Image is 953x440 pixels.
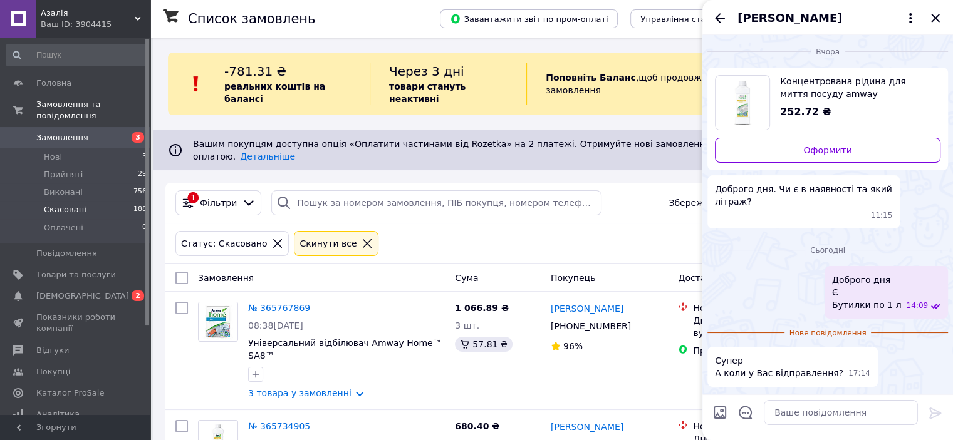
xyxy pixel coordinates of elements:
[224,64,286,79] span: -781.31 ₴
[737,404,754,421] button: Відкрити шаблони відповідей
[132,290,144,301] span: 2
[240,151,295,161] a: Детальніше
[271,190,601,215] input: Пошук за номером замовлення, ПІБ покупця, номером телефону, Email, номером накладної
[297,237,359,250] div: Cкинути все
[678,273,770,283] span: Доставка та оплата
[36,387,104,399] span: Каталог ProSale
[780,106,831,118] span: 252.72 ₴
[715,138,940,163] a: Оформити
[906,300,928,311] span: 14:09 12.10.2025
[188,11,315,26] h1: Список замовлень
[693,344,821,357] div: Пром-оплата
[36,99,150,121] span: Замовлення та повідомлення
[630,9,746,28] button: Управління статусами
[693,302,821,314] div: Нова Пошта
[36,78,71,89] span: Головна
[138,169,147,180] span: 29
[142,151,147,163] span: 3
[640,14,736,24] span: Управління статусами
[389,81,466,104] b: товари стануть неактивні
[455,320,479,330] span: 3 шт.
[455,273,478,283] span: Cума
[715,183,892,208] span: Доброго дня. Чи є в наявності та який літраж?
[248,303,310,313] a: № 365767869
[715,75,940,130] a: Переглянути товар
[707,45,948,58] div: 11.10.2025
[187,74,206,93] img: :exclamation:
[548,317,633,335] div: [PHONE_NUMBER]
[133,187,147,198] span: 756
[716,76,769,130] img: 5314234714_w700_h500_kontsentrirovannaya-zhidkost-dlya.jpg
[715,354,843,379] span: Супер А коли у Вас відправлення?
[36,290,129,302] span: [DEMOGRAPHIC_DATA]
[6,44,148,66] input: Пошук
[440,9,618,28] button: Завантажити звіт по пром-оплаті
[198,302,238,342] a: Фото товару
[551,302,623,315] a: [PERSON_NAME]
[179,237,269,250] div: Статус: Скасовано
[811,47,845,58] span: Вчора
[133,204,147,215] span: 188
[551,273,595,283] span: Покупець
[712,11,727,26] button: Назад
[832,274,902,311] span: Доброго дня Є Бутилки по 1 л
[41,19,150,30] div: Ваш ID: 3904415
[737,10,842,26] span: [PERSON_NAME]
[455,303,509,313] span: 1 066.89 ₴
[805,245,850,256] span: Сьогодні
[36,366,70,377] span: Покупці
[36,409,80,420] span: Аналітика
[36,269,116,280] span: Товари та послуги
[41,8,135,19] span: Азалія
[36,345,69,356] span: Відгуки
[784,328,872,339] span: Нове повідомлення
[928,11,943,26] button: Закрити
[693,420,821,432] div: Нова Пошта
[871,210,893,221] span: 11:15 11.10.2025
[248,388,352,398] a: 3 товара у замовленні
[693,314,821,339] div: Дніпро, №50 (до 200 кг): вул. [STREET_ADDRESS]
[200,197,237,209] span: Фільтри
[224,81,325,104] b: реальних коштів на балансі
[546,73,636,83] b: Поповніть Баланс
[389,64,464,79] span: Через 3 дні
[669,197,760,209] span: Збережені фільтри:
[44,187,83,198] span: Виконані
[455,337,512,352] div: 57.81 ₴
[248,421,310,431] a: № 365734905
[450,13,608,24] span: Завантажити звіт по пром-оплаті
[198,273,254,283] span: Замовлення
[36,312,116,334] span: Показники роботи компанії
[44,151,62,163] span: Нові
[132,132,144,143] span: 3
[848,368,870,379] span: 17:14 12.10.2025
[44,222,83,233] span: Оплачені
[455,421,499,431] span: 680.40 ₴
[142,222,147,233] span: 0
[563,341,583,351] span: 96%
[199,302,237,341] img: Фото товару
[248,320,303,330] span: 08:38[DATE]
[551,421,623,433] a: [PERSON_NAME]
[193,139,885,161] span: Вашим покупцям доступна опція «Оплатити частинами від Rozetka» на 2 платежі. Отримуйте нові замов...
[526,63,806,105] div: , щоб продовжити отримувати замовлення
[36,248,97,259] span: Повідомлення
[44,169,83,180] span: Прийняті
[737,10,918,26] button: [PERSON_NAME]
[248,338,442,361] a: Універсальний відбілювач Amway Home™ SA8™
[36,132,88,143] span: Замовлення
[44,204,86,215] span: Скасовані
[780,75,930,100] span: Концентрована рідина для миття посуду amway
[707,243,948,256] div: 12.10.2025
